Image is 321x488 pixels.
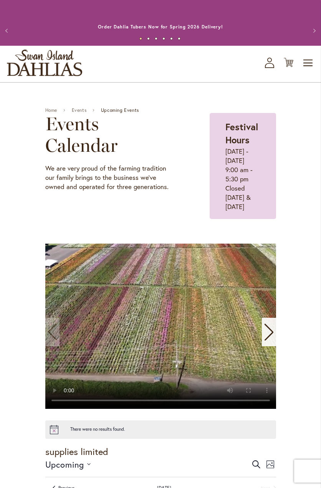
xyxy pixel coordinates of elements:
[45,445,276,458] h1: supplies limited
[7,50,82,76] a: store logo
[306,23,321,38] button: Next
[45,108,57,113] a: Home
[178,37,180,40] button: 6 of 6
[101,108,139,113] span: Upcoming Events
[162,37,165,40] button: 4 of 6
[70,426,125,433] li: There were no results found.
[155,37,157,40] button: 3 of 6
[45,458,91,471] button: Click to toggle datepicker
[45,164,172,191] p: We are very proud of the farming tradition our family brings to the business we've owned and oper...
[147,37,150,40] button: 2 of 6
[45,113,172,156] h2: Events Calendar
[139,37,142,40] button: 1 of 6
[98,24,223,30] a: Order Dahlia Tubers Now for Spring 2026 Delivery!
[225,147,260,211] p: [DATE] - [DATE] 9:00 am - 5:30 pm Closed [DATE] & [DATE]
[72,108,87,113] a: Events
[170,37,173,40] button: 5 of 6
[45,459,84,470] span: Upcoming
[45,244,276,409] swiper-slide: 1 / 11
[225,121,258,146] strong: Festival Hours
